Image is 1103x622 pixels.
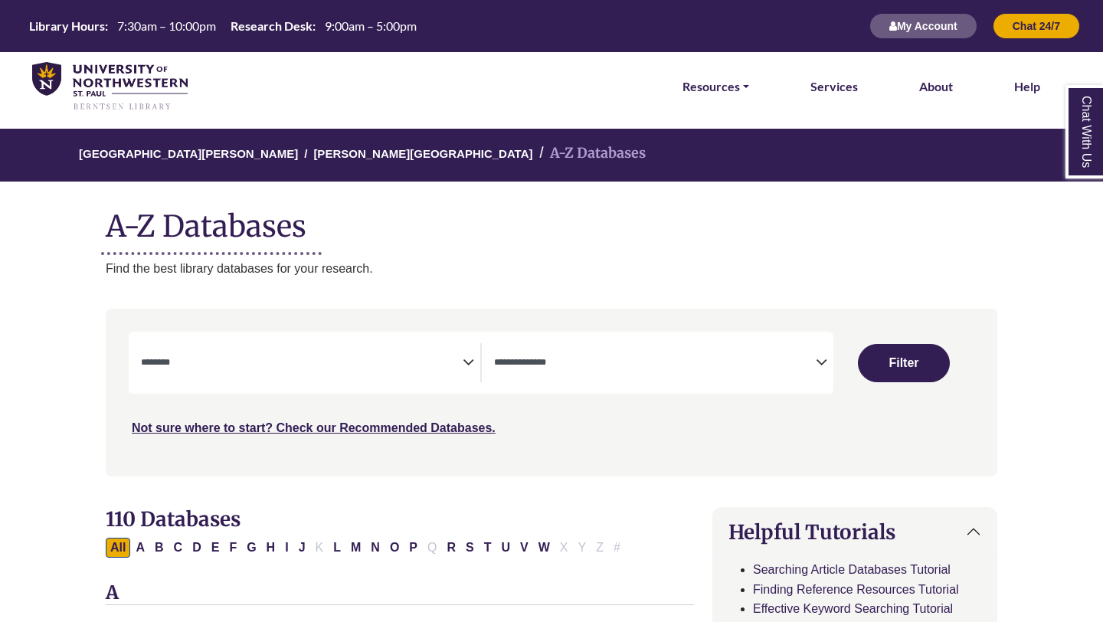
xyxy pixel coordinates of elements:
[131,538,149,558] button: Filter Results A
[346,538,365,558] button: Filter Results M
[23,18,423,32] table: Hours Today
[106,197,997,244] h1: A-Z Databases
[141,358,463,370] textarea: Search
[23,18,109,34] th: Library Hours:
[442,538,460,558] button: Filter Results R
[23,18,423,35] a: Hours Today
[810,77,858,97] a: Services
[993,13,1080,39] button: Chat 24/7
[106,309,997,476] nav: Search filters
[313,145,532,160] a: [PERSON_NAME][GEOGRAPHIC_DATA]
[329,538,345,558] button: Filter Results L
[496,538,515,558] button: Filter Results U
[385,538,404,558] button: Filter Results O
[242,538,260,558] button: Filter Results G
[207,538,224,558] button: Filter Results E
[366,538,385,558] button: Filter Results N
[106,129,997,182] nav: breadcrumb
[494,358,816,370] textarea: Search
[534,538,555,558] button: Filter Results W
[106,540,627,553] div: Alpha-list to filter by first letter of database name
[533,142,646,165] li: A-Z Databases
[919,77,953,97] a: About
[479,538,496,558] button: Filter Results T
[79,145,298,160] a: [GEOGRAPHIC_DATA][PERSON_NAME]
[106,506,241,532] span: 110 Databases
[461,538,479,558] button: Filter Results S
[325,18,417,33] span: 9:00am – 5:00pm
[224,18,316,34] th: Research Desk:
[713,508,997,556] button: Helpful Tutorials
[993,19,1080,32] a: Chat 24/7
[150,538,169,558] button: Filter Results B
[106,259,997,279] p: Find the best library databases for your research.
[106,582,694,605] h3: A
[32,62,188,112] img: library_home
[753,583,959,596] a: Finding Reference Resources Tutorial
[224,538,241,558] button: Filter Results F
[682,77,749,97] a: Resources
[117,18,216,33] span: 7:30am – 10:00pm
[404,538,422,558] button: Filter Results P
[515,538,533,558] button: Filter Results V
[858,344,950,382] button: Submit for Search Results
[132,421,496,434] a: Not sure where to start? Check our Recommended Databases.
[262,538,280,558] button: Filter Results H
[169,538,188,558] button: Filter Results C
[1014,77,1040,97] a: Help
[294,538,310,558] button: Filter Results J
[753,602,953,615] a: Effective Keyword Searching Tutorial
[869,13,977,39] button: My Account
[106,538,130,558] button: All
[188,538,206,558] button: Filter Results D
[869,19,977,32] a: My Account
[753,563,951,576] a: Searching Article Databases Tutorial
[280,538,293,558] button: Filter Results I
